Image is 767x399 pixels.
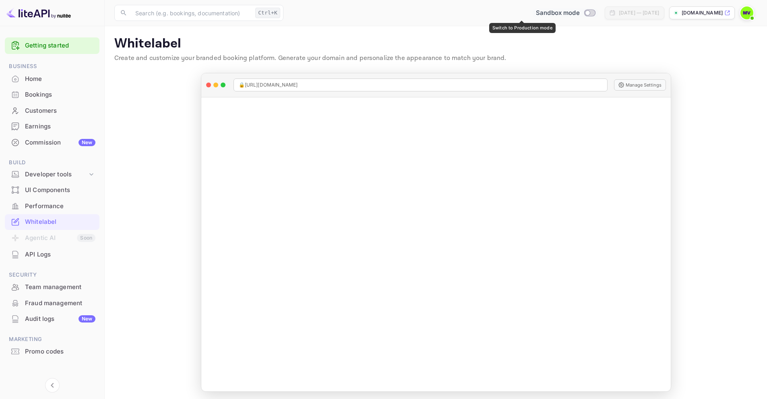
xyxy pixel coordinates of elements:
[25,74,95,84] div: Home
[79,139,95,146] div: New
[25,90,95,99] div: Bookings
[5,311,99,326] a: Audit logsNew
[25,138,95,147] div: Commission
[5,182,99,198] div: UI Components
[5,214,99,229] a: Whitelabel
[25,41,95,50] a: Getting started
[25,347,95,356] div: Promo codes
[25,250,95,259] div: API Logs
[25,299,95,308] div: Fraud management
[614,79,666,91] button: Manage Settings
[25,202,95,211] div: Performance
[5,311,99,327] div: Audit logsNew
[25,122,95,131] div: Earnings
[5,87,99,103] div: Bookings
[130,5,252,21] input: Search (e.g. bookings, documentation)
[5,279,99,295] div: Team management
[255,8,280,18] div: Ctrl+K
[5,247,99,262] a: API Logs
[5,296,99,311] div: Fraud management
[6,6,71,19] img: LiteAPI logo
[5,296,99,310] a: Fraud management
[536,8,580,18] span: Sandbox mode
[5,198,99,214] div: Performance
[5,103,99,119] div: Customers
[5,198,99,213] a: Performance
[239,81,298,89] span: 🔒 [URL][DOMAIN_NAME]
[5,103,99,118] a: Customers
[619,9,659,17] div: [DATE] — [DATE]
[5,135,99,151] div: CommissionNew
[533,8,598,18] div: Switch to Production mode
[5,37,99,54] div: Getting started
[5,119,99,134] a: Earnings
[5,71,99,87] div: Home
[25,217,95,227] div: Whitelabel
[5,182,99,197] a: UI Components
[5,214,99,230] div: Whitelabel
[5,71,99,86] a: Home
[5,271,99,279] span: Security
[25,283,95,292] div: Team management
[5,247,99,263] div: API Logs
[25,106,95,116] div: Customers
[79,315,95,323] div: New
[740,6,753,19] img: Michael Vogt
[5,344,99,359] a: Promo codes
[5,135,99,150] a: CommissionNew
[5,167,99,182] div: Developer tools
[114,54,757,63] p: Create and customize your branded booking platform. Generate your domain and personalize the appe...
[5,344,99,360] div: Promo codes
[5,158,99,167] span: Build
[5,279,99,294] a: Team management
[489,23,556,33] div: Switch to Production mode
[5,62,99,71] span: Business
[25,170,87,179] div: Developer tools
[114,36,757,52] p: Whitelabel
[25,314,95,324] div: Audit logs
[45,378,60,393] button: Collapse navigation
[5,335,99,344] span: Marketing
[25,186,95,195] div: UI Components
[682,9,723,17] p: [DOMAIN_NAME]
[5,87,99,102] a: Bookings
